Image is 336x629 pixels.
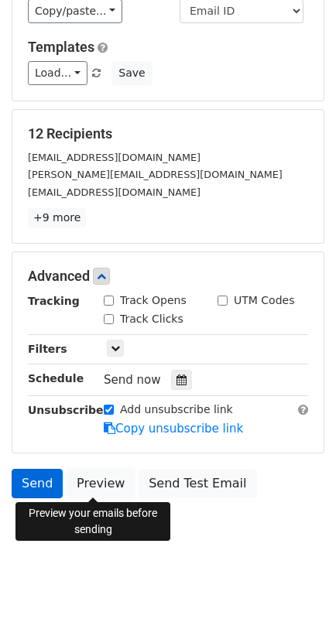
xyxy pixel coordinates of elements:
strong: Tracking [28,295,80,307]
a: Load... [28,61,87,85]
h5: Advanced [28,268,308,285]
button: Save [111,61,152,85]
h5: 12 Recipients [28,125,308,142]
label: Track Opens [120,292,187,309]
strong: Filters [28,343,67,355]
label: Track Clicks [120,311,183,327]
a: +9 more [28,208,86,227]
a: Send Test Email [139,469,256,498]
small: [EMAIL_ADDRESS][DOMAIN_NAME] [28,152,201,163]
a: Preview [67,469,135,498]
small: [PERSON_NAME][EMAIL_ADDRESS][DOMAIN_NAME] [28,169,283,180]
a: Copy unsubscribe link [104,422,243,436]
iframe: Chat Widget [259,555,336,629]
a: Templates [28,39,94,55]
a: Send [12,469,63,498]
div: Preview your emails before sending [15,502,170,541]
strong: Schedule [28,372,84,385]
label: UTM Codes [234,292,294,309]
span: Send now [104,373,161,387]
label: Add unsubscribe link [120,402,233,418]
strong: Unsubscribe [28,404,104,416]
small: [EMAIL_ADDRESS][DOMAIN_NAME] [28,186,201,198]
